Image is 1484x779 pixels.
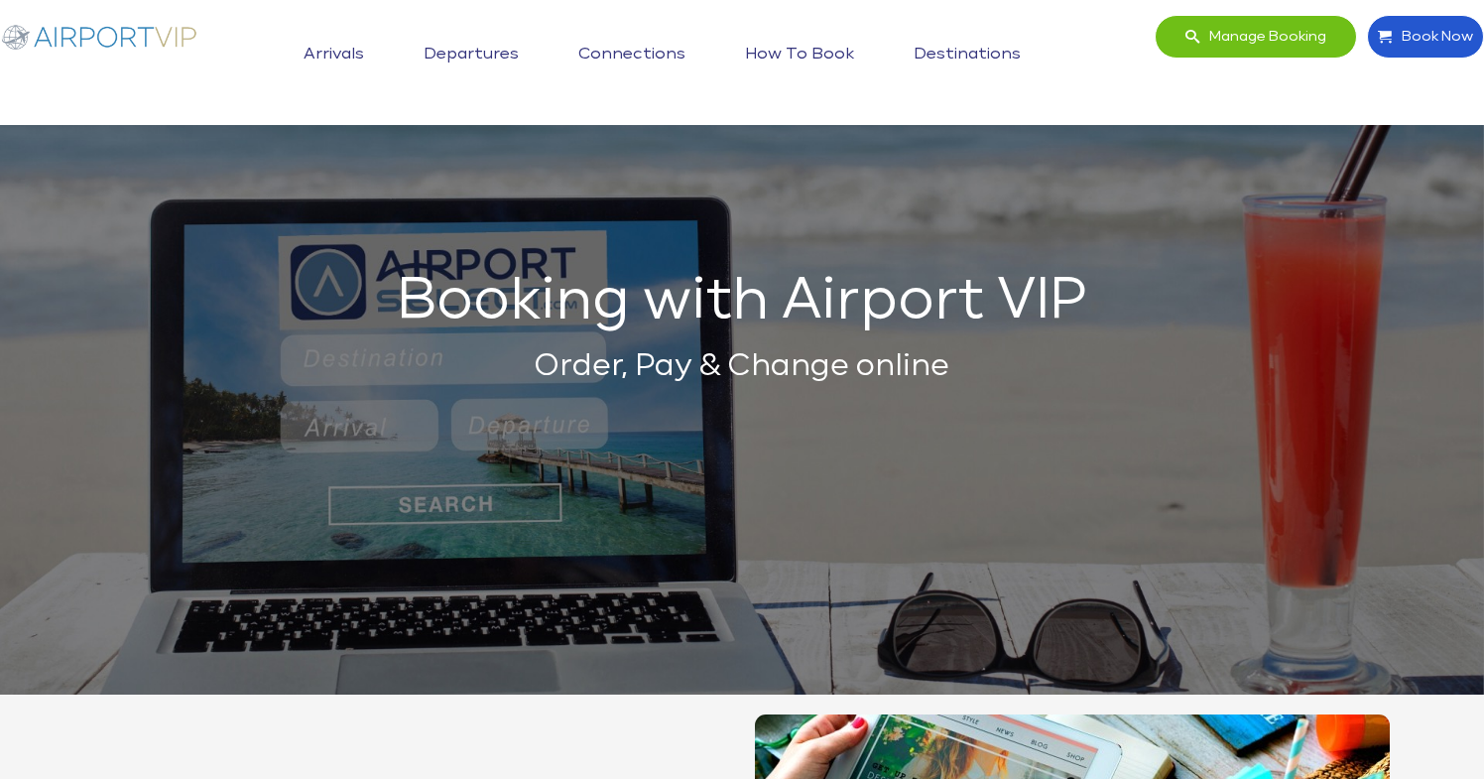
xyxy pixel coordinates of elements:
[740,30,859,79] a: How to book
[1392,16,1473,58] span: Book Now
[299,30,369,79] a: Arrivals
[573,30,690,79] a: Connections
[95,279,1390,325] h1: Booking with Airport VIP
[1155,15,1357,59] a: Manage booking
[909,30,1026,79] a: Destinations
[1199,16,1326,58] span: Manage booking
[419,30,524,79] a: Departures
[1367,15,1484,59] a: Book Now
[95,344,1390,389] h2: Order, Pay & Change online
